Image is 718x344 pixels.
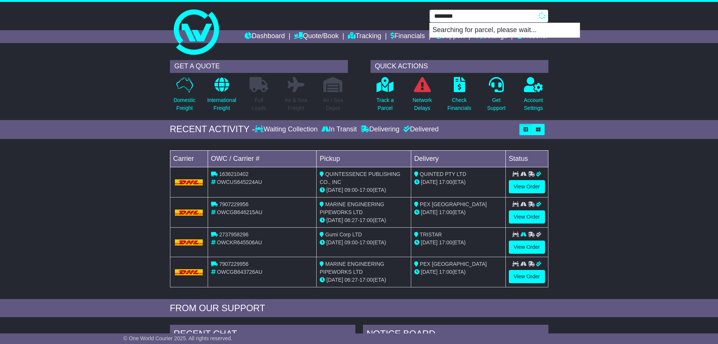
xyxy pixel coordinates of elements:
[326,239,343,245] span: [DATE]
[344,277,358,283] span: 06:27
[207,96,236,112] p: International Freight
[439,269,452,275] span: 17:00
[217,179,262,185] span: OWCUS645224AU
[320,216,408,224] div: - (ETA)
[420,171,466,177] span: QUINTED PTY LTD
[175,179,203,185] img: DHL.png
[170,150,208,167] td: Carrier
[359,125,401,134] div: Delivering
[421,209,438,215] span: [DATE]
[420,231,442,238] span: TRISTAR
[325,231,362,238] span: Gumi Corp LTD
[294,30,338,43] a: Quote/Book
[124,335,233,341] span: © One World Courier 2025. All rights reserved.
[170,60,348,73] div: GET A QUOTE
[217,239,262,245] span: OWCKR645506AU
[219,261,248,267] span: 7907229956
[377,96,394,112] p: Track a Parcel
[414,268,502,276] div: (ETA)
[255,125,319,134] div: Waiting Collection
[173,96,195,112] p: Domestic Freight
[360,187,373,193] span: 17:00
[245,30,285,43] a: Dashboard
[524,96,543,112] p: Account Settings
[326,277,343,283] span: [DATE]
[390,30,425,43] a: Financials
[320,171,400,185] span: QUINTESSENCE PUBLISHING CO., INC
[320,125,359,134] div: In Transit
[326,187,343,193] span: [DATE]
[285,96,307,112] p: Air & Sea Freight
[447,96,471,112] p: Check Financials
[420,261,487,267] span: PEX [GEOGRAPHIC_DATA]
[360,277,373,283] span: 17:00
[175,269,203,275] img: DHL.png
[175,239,203,245] img: DHL.png
[250,96,268,112] p: Full Loads
[524,77,543,116] a: AccountSettings
[320,186,408,194] div: - (ETA)
[320,261,384,275] span: MARINE ENGINEERING PIPEWORKS LTD
[208,150,317,167] td: OWC / Carrier #
[173,77,196,116] a: DomesticFreight
[207,77,237,116] a: InternationalFreight
[217,269,262,275] span: OWCGB643726AU
[323,96,343,112] p: Air / Sea Depot
[414,239,502,247] div: (ETA)
[376,77,394,116] a: Track aParcel
[401,125,439,134] div: Delivered
[344,239,358,245] span: 09:00
[344,217,358,223] span: 06:27
[348,30,381,43] a: Tracking
[217,209,262,215] span: OWCGB646215AU
[505,150,548,167] td: Status
[411,150,505,167] td: Delivery
[509,270,545,283] a: View Order
[509,180,545,193] a: View Order
[430,23,580,37] p: Searching for parcel, please wait...
[509,241,545,254] a: View Order
[219,231,248,238] span: 2737958296
[344,187,358,193] span: 09:00
[487,96,505,112] p: Get Support
[360,239,373,245] span: 17:00
[175,210,203,216] img: DHL.png
[317,150,411,167] td: Pickup
[439,209,452,215] span: 17:00
[219,171,248,177] span: 1636210402
[320,239,408,247] div: - (ETA)
[170,124,255,135] div: RECENT ACTIVITY -
[414,178,502,186] div: (ETA)
[360,217,373,223] span: 17:00
[326,217,343,223] span: [DATE]
[439,179,452,185] span: 17:00
[412,96,432,112] p: Network Delays
[320,276,408,284] div: - (ETA)
[447,77,472,116] a: CheckFinancials
[421,179,438,185] span: [DATE]
[509,210,545,224] a: View Order
[414,208,502,216] div: (ETA)
[412,77,432,116] a: NetworkDelays
[420,201,487,207] span: PEX [GEOGRAPHIC_DATA]
[170,303,548,314] div: FROM OUR SUPPORT
[487,77,506,116] a: GetSupport
[421,269,438,275] span: [DATE]
[320,201,384,215] span: MARINE ENGINEERING PIPEWORKS LTD
[421,239,438,245] span: [DATE]
[439,239,452,245] span: 17:00
[219,201,248,207] span: 7907229956
[370,60,548,73] div: QUICK ACTIONS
